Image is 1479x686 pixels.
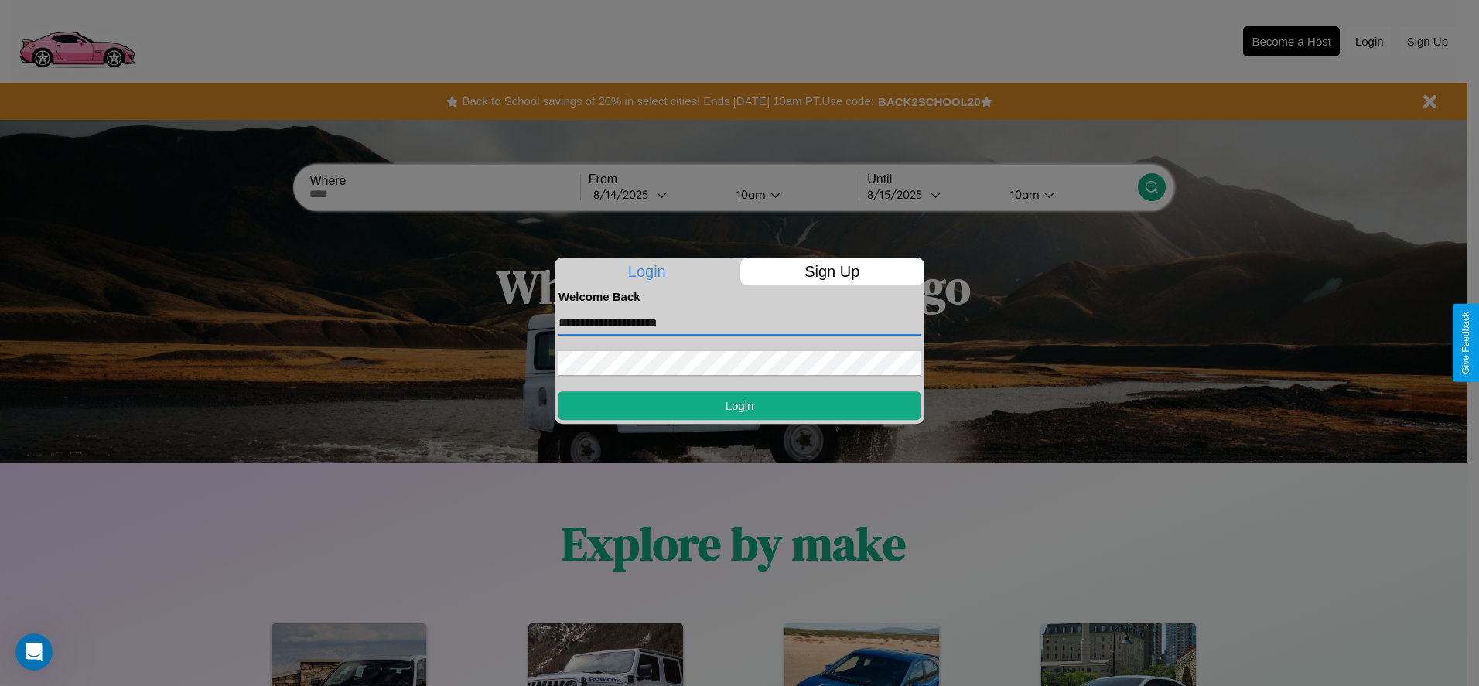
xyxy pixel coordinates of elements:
[555,258,739,285] p: Login
[740,258,925,285] p: Sign Up
[15,633,53,671] iframe: Intercom live chat
[558,391,921,420] button: Login
[1460,312,1471,374] div: Give Feedback
[558,290,921,303] h4: Welcome Back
